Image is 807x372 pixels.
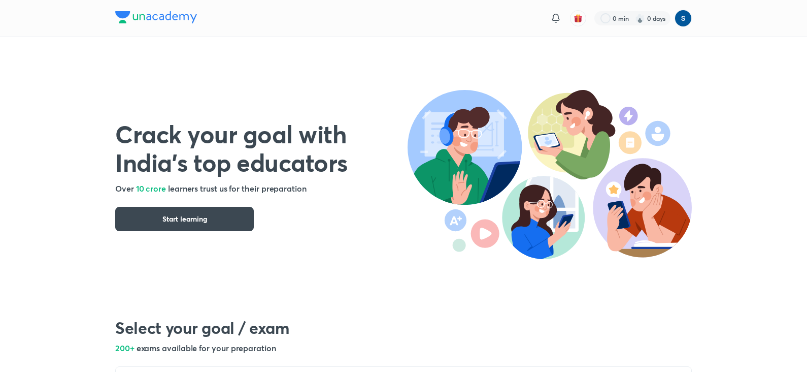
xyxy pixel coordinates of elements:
[115,318,692,338] h2: Select your goal / exam
[675,10,692,27] img: simran kumari
[574,14,583,23] img: avatar
[115,11,197,26] a: Company Logo
[635,13,645,23] img: streak
[162,214,207,224] span: Start learning
[137,343,276,353] span: exams available for your preparation
[115,207,254,231] button: Start learning
[115,119,408,176] h1: Crack your goal with India’s top educators
[115,182,408,195] h5: Over learners trust us for their preparation
[570,10,586,26] button: avatar
[115,342,692,354] h5: 200+
[136,183,166,194] span: 10 crore
[408,90,692,259] img: header
[115,11,197,23] img: Company Logo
